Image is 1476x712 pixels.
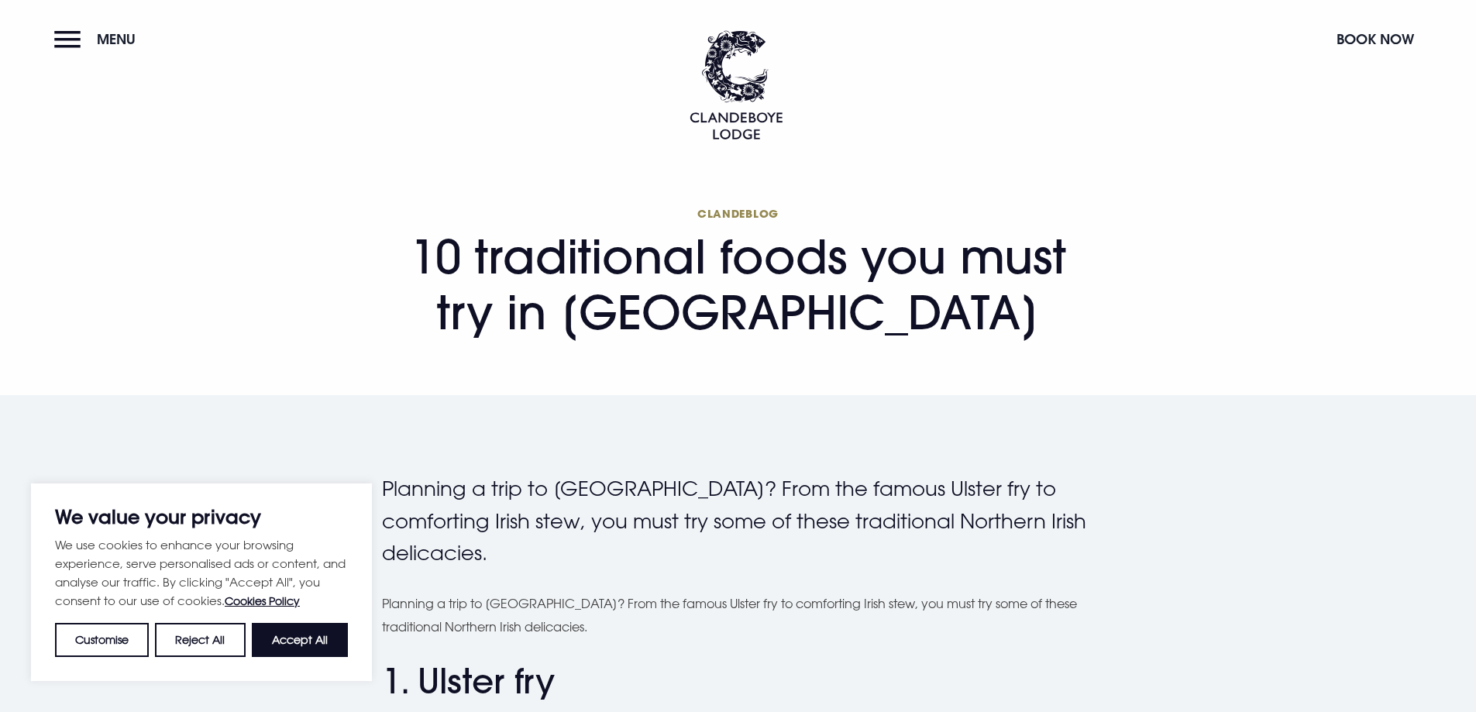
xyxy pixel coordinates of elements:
[225,594,300,607] a: Cookies Policy
[54,22,143,56] button: Menu
[55,507,348,526] p: We value your privacy
[252,623,348,657] button: Accept All
[31,483,372,681] div: We value your privacy
[55,535,348,611] p: We use cookies to enhance your browsing experience, serve personalised ads or content, and analys...
[155,623,245,657] button: Reject All
[382,473,1095,569] p: Planning a trip to [GEOGRAPHIC_DATA]? From the famous Ulster fry to comforting Irish stew, you mu...
[382,661,1095,702] h2: 1. Ulster fry
[55,623,149,657] button: Customise
[97,30,136,48] span: Menu
[382,206,1095,221] span: Clandeblog
[382,206,1095,340] h1: 10 traditional foods you must try in [GEOGRAPHIC_DATA]
[382,592,1095,639] p: Planning a trip to [GEOGRAPHIC_DATA]? From the famous Ulster fry to comforting Irish stew, you mu...
[690,30,783,139] img: Clandeboye Lodge
[1329,22,1422,56] button: Book Now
